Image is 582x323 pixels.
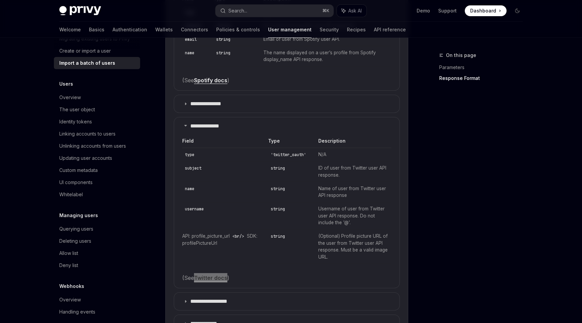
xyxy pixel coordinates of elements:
[54,176,140,188] a: UI components
[314,138,391,148] th: Description
[322,8,329,13] span: ⌘ K
[59,249,78,257] div: Allow list
[320,22,339,38] a: Security
[268,151,309,158] code: 'twitter_oauth'
[268,22,312,38] a: User management
[59,106,95,114] div: The user object
[54,152,140,164] a: Updating user accounts
[182,76,391,85] span: (See )
[59,282,84,290] h5: Webhooks
[54,164,140,176] a: Custom metadata
[182,273,391,283] span: (See )
[182,36,199,43] code: email
[216,5,333,17] button: Search...⌘K
[374,22,406,38] a: API reference
[259,32,391,46] td: Email of user from Spotify user API.
[54,235,140,247] a: Deleting users
[512,5,523,16] button: Toggle dark mode
[182,165,204,172] code: subject
[112,22,147,38] a: Authentication
[214,36,233,43] code: string
[59,225,93,233] div: Querying users
[314,202,391,229] td: Username of user from Twitter user API response. Do not include the ’@’.
[228,7,247,15] div: Search...
[54,128,140,140] a: Linking accounts to users
[264,138,314,148] th: Type
[59,47,111,55] div: Create or import a user
[194,274,227,282] a: Twitter docs
[181,22,208,38] a: Connectors
[54,104,140,116] a: The user object
[59,59,115,67] div: Import a batch of users
[155,22,173,38] a: Wallets
[174,117,400,288] details: **** **** ****FieldTypeDescriptiontype'twitter_oauth'N/AsubjectstringID of user from Twitter user...
[59,190,83,199] div: Whitelabel
[54,116,140,128] a: Identity tokens
[59,166,98,174] div: Custom metadata
[54,91,140,104] a: Overview
[182,206,206,212] code: username
[182,185,197,192] code: name
[182,151,197,158] code: type
[347,22,366,38] a: Recipes
[314,161,391,182] td: ID of user from Twitter user API response.
[54,188,140,201] a: Whitelabel
[337,5,366,17] button: Ask AI
[439,62,528,73] a: Parameters
[59,237,91,245] div: Deleting users
[268,185,288,192] code: string
[348,7,362,14] span: Ask AI
[230,233,247,240] code: <br/>
[59,154,112,162] div: Updating user accounts
[446,51,476,59] span: On this page
[438,7,457,14] a: Support
[59,261,78,269] div: Deny list
[54,223,140,235] a: Querying users
[59,142,126,150] div: Unlinking accounts from users
[59,80,73,88] h5: Users
[268,206,288,212] code: string
[54,140,140,152] a: Unlinking accounts from users
[439,73,528,84] a: Response Format
[59,308,95,316] div: Handling events
[54,294,140,306] a: Overview
[54,306,140,318] a: Handling events
[314,182,391,202] td: Name of user from Twitter user API response
[59,22,81,38] a: Welcome
[89,22,104,38] a: Basics
[54,45,140,57] a: Create or import a user
[470,7,496,14] span: Dashboard
[216,22,260,38] a: Policies & controls
[182,229,264,264] td: API: profile_picture_url SDK: profilePictureUrl
[59,130,116,138] div: Linking accounts to users
[59,93,81,101] div: Overview
[54,57,140,69] a: Import a batch of users
[214,50,233,56] code: string
[59,296,81,304] div: Overview
[59,211,98,219] h5: Managing users
[59,178,93,186] div: UI components
[59,118,92,126] div: Identity tokens
[182,138,264,148] th: Field
[314,148,391,161] td: N/A
[314,229,391,264] td: (Optional) Profile picture URL of the user from Twitter user API response. Must be a valid image ...
[268,233,288,240] code: string
[182,50,197,56] code: name
[54,247,140,259] a: Allow list
[268,165,288,172] code: string
[194,77,227,84] a: Spotify docs
[417,7,430,14] a: Demo
[54,259,140,271] a: Deny list
[59,6,101,16] img: dark logo
[259,46,391,66] td: The name displayed on a user’s profile from Spotify display_name API response.
[465,5,507,16] a: Dashboard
